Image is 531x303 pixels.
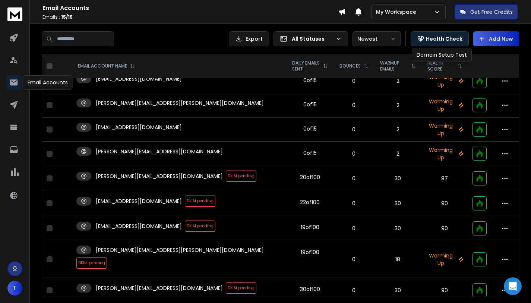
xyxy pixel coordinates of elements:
[338,175,370,182] p: 0
[374,241,421,278] td: 18
[473,31,519,46] button: Add New
[300,199,320,206] div: 22 of 100
[117,3,131,17] button: Home
[6,121,143,216] div: Raj says…
[376,8,419,16] p: My Workspace
[303,76,317,84] div: 0 of 15
[338,200,370,207] p: 0
[36,7,47,13] h1: Box
[226,171,256,182] span: DKIM pending
[96,197,182,205] p: [EMAIL_ADDRESS][DOMAIN_NAME]
[303,125,317,132] div: 0 of 15
[96,124,182,131] p: [EMAIL_ADDRESS][DOMAIN_NAME]
[96,246,264,254] p: [PERSON_NAME][EMAIL_ADDRESS][PERSON_NAME][DOMAIN_NAME]
[292,60,320,72] p: DAILY EMAILS SENT
[6,121,122,203] div: Hey​Sure, I can add the credits for you. Could you please confirm if you have used any of the cre...
[374,142,421,166] td: 2
[131,3,144,16] div: Close
[96,222,182,230] p: [EMAIL_ADDRESS][DOMAIN_NAME]
[300,174,320,181] div: 20 of 100
[128,241,140,253] button: Send a message…
[426,74,464,88] p: Warming Up
[12,244,18,250] button: Emoji picker
[96,284,223,292] p: [PERSON_NAME][EMAIL_ADDRESS][DOMAIN_NAME]
[76,257,107,269] span: DKIM pending
[303,101,317,108] div: 0 of 15
[21,4,33,16] img: Profile image for Box
[470,8,513,16] p: Get Free Credits
[226,282,256,294] span: DKIM pending
[82,216,143,232] div: + [PERSON_NAME]
[301,249,319,256] div: 19 of 100
[42,14,338,20] p: Emails :
[96,99,264,107] p: [PERSON_NAME][EMAIL_ADDRESS][PERSON_NAME][DOMAIN_NAME]
[426,122,464,137] p: Warming Up
[12,204,70,209] div: [PERSON_NAME] • 3h ago
[353,31,401,46] button: Newest
[96,172,223,180] p: [PERSON_NAME][EMAIL_ADDRESS][DOMAIN_NAME]
[427,60,455,72] p: HEALTH SCORE
[300,285,320,293] div: 30 of 100
[23,244,29,250] button: Gif picker
[412,48,472,62] div: Domain Setup Test
[426,146,464,161] p: Warming Up
[374,216,421,241] td: 30
[374,118,421,142] td: 2
[6,6,143,121] div: Team says…
[374,166,421,191] td: 30
[229,31,269,46] button: Export
[411,31,469,46] button: Health Check
[12,125,116,140] div: Hey ​
[374,278,421,303] td: 30
[339,63,361,69] p: BOUNCES
[5,3,19,17] button: go back
[338,225,370,232] p: 0
[421,278,468,303] td: 90
[185,196,215,207] span: DKIM pending
[374,93,421,118] td: 2
[338,126,370,133] p: 0
[426,35,462,43] p: Health Check
[6,221,143,241] textarea: Message…
[504,277,522,295] iframe: Intercom live chat
[338,101,370,109] p: 0
[292,35,333,43] p: All Statuses
[7,281,22,296] button: T
[374,191,421,216] td: 30
[338,150,370,157] p: 0
[338,256,370,263] p: 0
[96,75,182,82] p: [EMAIL_ADDRESS][DOMAIN_NAME]
[61,14,73,20] span: 15 / 15
[42,4,338,13] h1: Email Accounts
[23,75,73,90] div: Email Accounts
[421,216,468,241] td: 90
[374,69,421,93] td: 2
[338,77,370,85] p: 0
[426,252,464,267] p: Warming Up
[78,63,135,69] div: EMAIL ACCOUNT NAME
[303,149,317,157] div: 0 of 15
[185,221,215,232] span: DKIM pending
[455,4,518,19] button: Get Free Credits
[426,98,464,113] p: Warming Up
[96,148,223,155] p: [PERSON_NAME][EMAIL_ADDRESS][DOMAIN_NAME]
[421,166,468,191] td: 87
[301,224,319,231] div: 19 of 100
[12,140,116,199] div: Sure, I can add the credits for you. Could you please confirm if you have used any of the credits...
[380,60,408,72] p: WARMUP EMAILS
[6,216,143,238] div: Team says…
[421,191,468,216] td: 90
[7,7,22,21] img: logo
[35,244,41,250] button: Upload attachment
[338,287,370,294] p: 0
